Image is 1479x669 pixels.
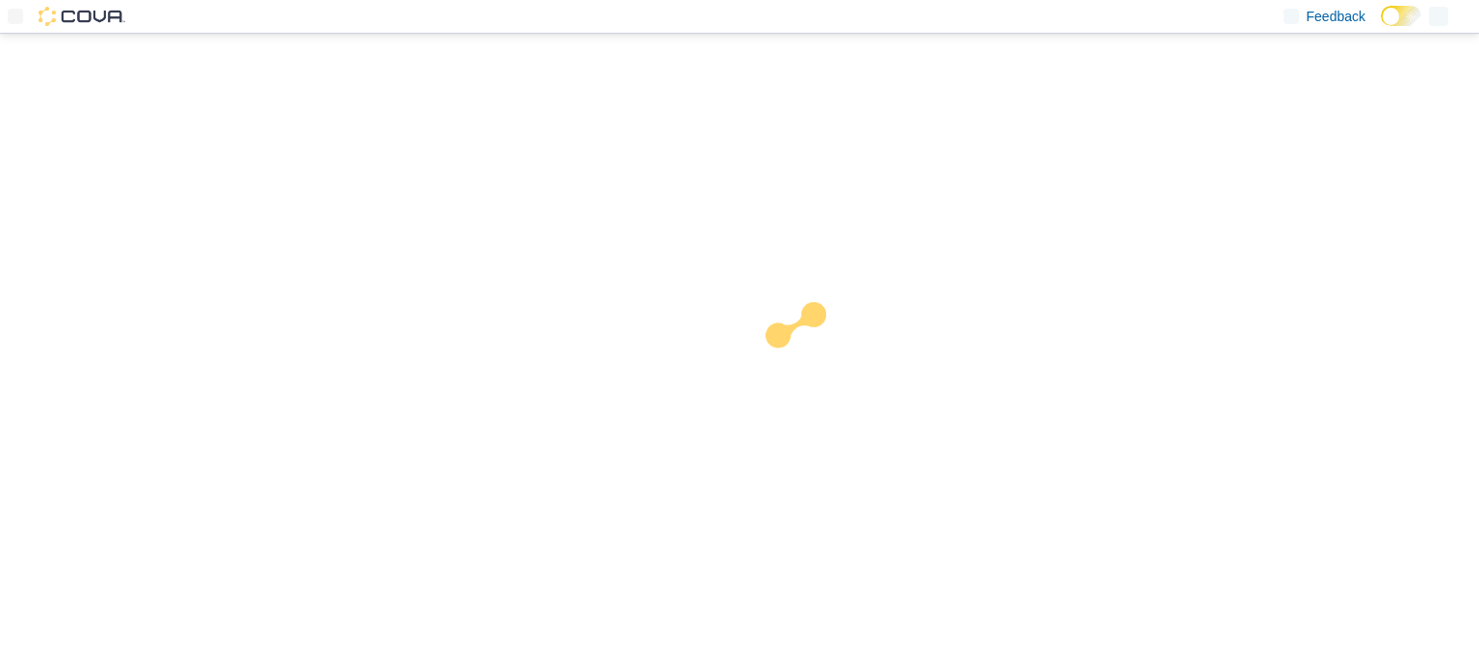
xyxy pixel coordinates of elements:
input: Dark Mode [1381,6,1421,26]
img: cova-loader [739,288,884,432]
span: Feedback [1307,7,1365,26]
span: Dark Mode [1381,26,1382,27]
img: Cova [39,7,125,26]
